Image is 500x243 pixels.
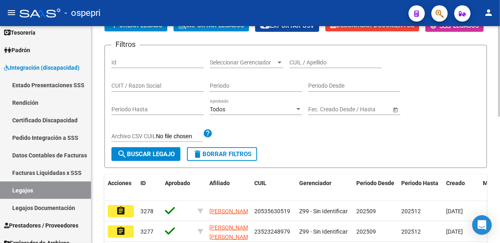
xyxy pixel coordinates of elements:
[109,22,162,29] span: Crear Legajo
[299,180,331,186] span: Gerenciador
[4,63,80,72] span: Integración (discapacidad)
[7,8,16,18] mat-icon: menu
[446,180,465,186] span: Creado
[484,8,493,18] mat-icon: person
[356,180,394,186] span: Periodo Desde
[116,206,126,216] mat-icon: assignment
[111,39,140,50] h3: Filtros
[4,28,36,37] span: Tesorería
[111,147,180,161] button: Buscar Legajo
[140,180,146,186] span: ID
[111,133,156,139] span: Archivo CSV CUIL
[299,208,348,214] span: Z99 - Sin Identificar
[345,106,385,113] input: Fecha fin
[391,105,400,114] button: Open calendar
[117,149,127,159] mat-icon: search
[254,180,267,186] span: CUIL
[209,224,253,240] span: [PERSON_NAME] [PERSON_NAME]
[165,180,190,186] span: Aprobado
[251,175,296,201] datatable-header-cell: CUIL
[353,175,398,201] datatable-header-cell: Periodo Desde
[116,226,126,236] mat-icon: assignment
[401,228,421,235] span: 202512
[137,175,162,201] datatable-header-cell: ID
[299,228,348,235] span: Z99 - Sin Identificar
[254,228,290,235] span: 23523248979
[443,175,480,201] datatable-header-cell: Creado
[117,150,175,158] span: Buscar Legajo
[203,128,213,138] mat-icon: help
[260,22,314,29] span: Exportar CSV
[187,147,257,161] button: Borrar Filtros
[356,228,376,235] span: 202509
[162,175,194,201] datatable-header-cell: Aprobado
[64,4,100,22] span: - ospepri
[209,180,230,186] span: Afiliado
[193,150,251,158] span: Borrar Filtros
[140,208,153,214] span: 3278
[108,180,131,186] span: Acciones
[472,215,492,235] div: Open Intercom Messenger
[296,175,353,201] datatable-header-cell: Gerenciador
[446,228,463,235] span: [DATE]
[4,46,30,55] span: Padrón
[206,175,251,201] datatable-header-cell: Afiliado
[104,175,137,201] datatable-header-cell: Acciones
[140,228,153,235] span: 3277
[209,208,253,214] span: [PERSON_NAME]
[401,208,421,214] span: 202512
[398,175,443,201] datatable-header-cell: Periodo Hasta
[156,133,203,140] input: Archivo CSV CUIL
[446,208,463,214] span: [DATE]
[193,149,202,159] mat-icon: delete
[401,180,438,186] span: Periodo Hasta
[4,221,78,230] span: Prestadores / Proveedores
[308,106,338,113] input: Fecha inicio
[210,59,276,66] span: Seleccionar Gerenciador
[254,208,290,214] span: 20535630519
[210,106,225,113] span: Todos
[356,208,376,214] span: 202509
